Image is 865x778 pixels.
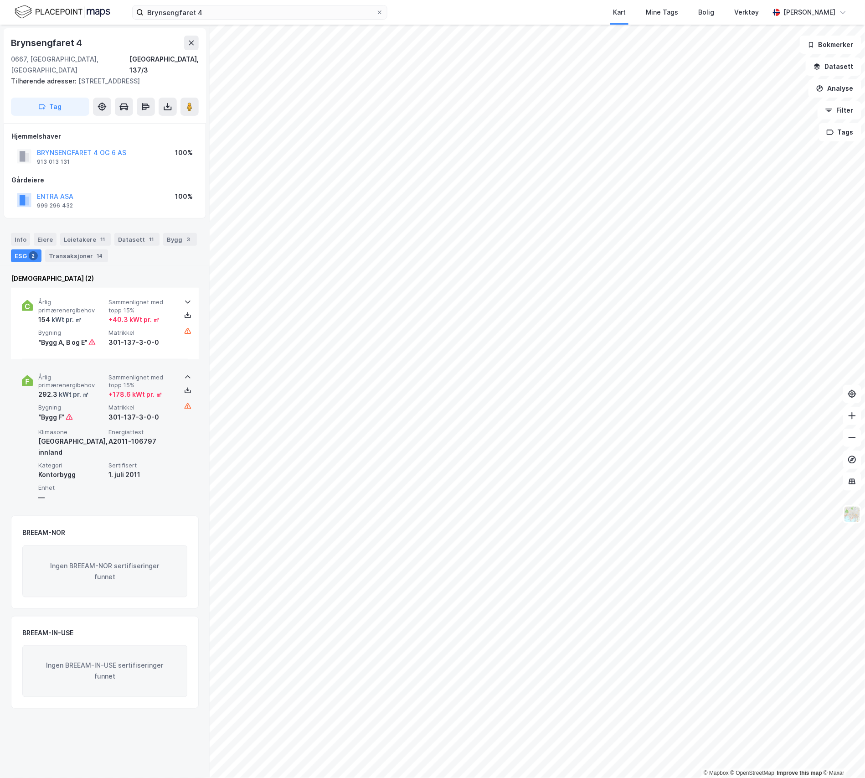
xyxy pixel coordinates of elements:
[819,734,865,778] div: Kontrollprogram for chat
[22,527,65,538] div: BREEAM-NOR
[50,314,82,325] div: kWt pr. ㎡
[38,469,105,480] div: Kontorbygg
[108,314,160,325] div: + 40.3 kWt pr. ㎡
[11,249,41,262] div: ESG
[108,404,175,411] span: Matrikkel
[38,329,105,337] span: Bygning
[38,404,105,411] span: Bygning
[38,389,89,400] div: 292.3
[34,233,57,246] div: Eiere
[38,337,88,348] div: "Bygg A, B og E"
[11,36,84,50] div: Brynsengfaret 4
[108,298,175,314] span: Sammenlignet med topp 15%
[735,7,759,18] div: Verktøy
[95,251,104,260] div: 14
[11,233,30,246] div: Info
[704,770,729,777] a: Mapbox
[38,373,105,389] span: Årlig primærenergibehov
[108,462,175,469] span: Sertifisert
[108,469,175,480] div: 1. juli 2011
[699,7,715,18] div: Bolig
[98,235,107,244] div: 11
[37,158,70,166] div: 913 013 131
[108,389,162,400] div: + 178.6 kWt pr. ㎡
[38,492,105,503] div: —
[11,175,198,186] div: Gårdeiere
[22,645,187,697] div: Ingen BREEAM-IN-USE sertifiseringer funnet
[38,428,105,436] span: Klimasone
[11,131,198,142] div: Hjemmelshaver
[45,249,108,262] div: Transaksjoner
[22,545,187,597] div: Ingen BREEAM-NOR sertifiseringer funnet
[819,123,861,141] button: Tags
[819,734,865,778] iframe: Chat Widget
[38,484,105,492] span: Enhet
[15,4,110,20] img: logo.f888ab2527a4732fd821a326f86c7f29.svg
[11,98,89,116] button: Tag
[777,770,822,777] a: Improve this map
[60,233,111,246] div: Leietakere
[38,298,105,314] span: Årlig primærenergibehov
[11,273,199,284] div: [DEMOGRAPHIC_DATA] (2)
[147,235,156,244] div: 11
[108,428,175,436] span: Energiattest
[108,329,175,337] span: Matrikkel
[22,628,73,638] div: BREEAM-IN-USE
[184,235,193,244] div: 3
[175,191,193,202] div: 100%
[38,436,105,458] div: [GEOGRAPHIC_DATA], innland
[38,412,65,423] div: "Bygg F"
[144,5,376,19] input: Søk på adresse, matrikkel, gårdeiere, leietakere eller personer
[808,79,861,98] button: Analyse
[57,389,89,400] div: kWt pr. ㎡
[818,101,861,119] button: Filter
[108,337,175,348] div: 301-137-3-0-0
[175,147,193,158] div: 100%
[38,462,105,469] span: Kategori
[163,233,197,246] div: Bygg
[108,412,175,423] div: 301-137-3-0-0
[114,233,160,246] div: Datasett
[29,251,38,260] div: 2
[11,76,191,87] div: [STREET_ADDRESS]
[784,7,836,18] div: [PERSON_NAME]
[38,314,82,325] div: 154
[108,436,175,447] div: A2011-106797
[806,57,861,76] button: Datasett
[108,373,175,389] span: Sammenlignet med topp 15%
[800,36,861,54] button: Bokmerker
[11,54,129,76] div: 0667, [GEOGRAPHIC_DATA], [GEOGRAPHIC_DATA]
[613,7,626,18] div: Kart
[844,506,861,523] img: Z
[129,54,199,76] div: [GEOGRAPHIC_DATA], 137/3
[37,202,73,209] div: 999 296 432
[11,77,78,85] span: Tilhørende adresser:
[646,7,679,18] div: Mine Tags
[731,770,775,777] a: OpenStreetMap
